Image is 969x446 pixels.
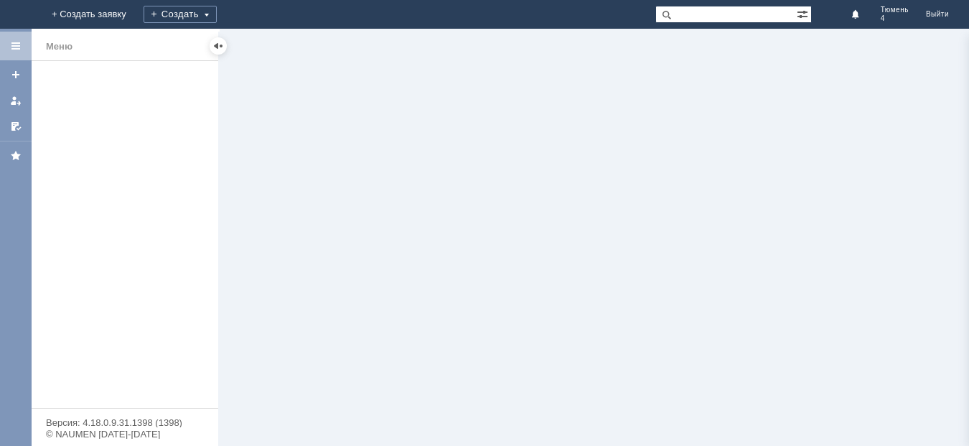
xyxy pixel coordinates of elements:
div: Скрыть меню [210,37,227,55]
div: Создать [144,6,217,23]
span: 4 [881,14,909,23]
span: Тюмень [881,6,909,14]
span: Расширенный поиск [797,6,811,20]
div: © NAUMEN [DATE]-[DATE] [46,429,204,439]
div: Меню [46,38,72,55]
div: Версия: 4.18.0.9.31.1398 (1398) [46,418,204,427]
